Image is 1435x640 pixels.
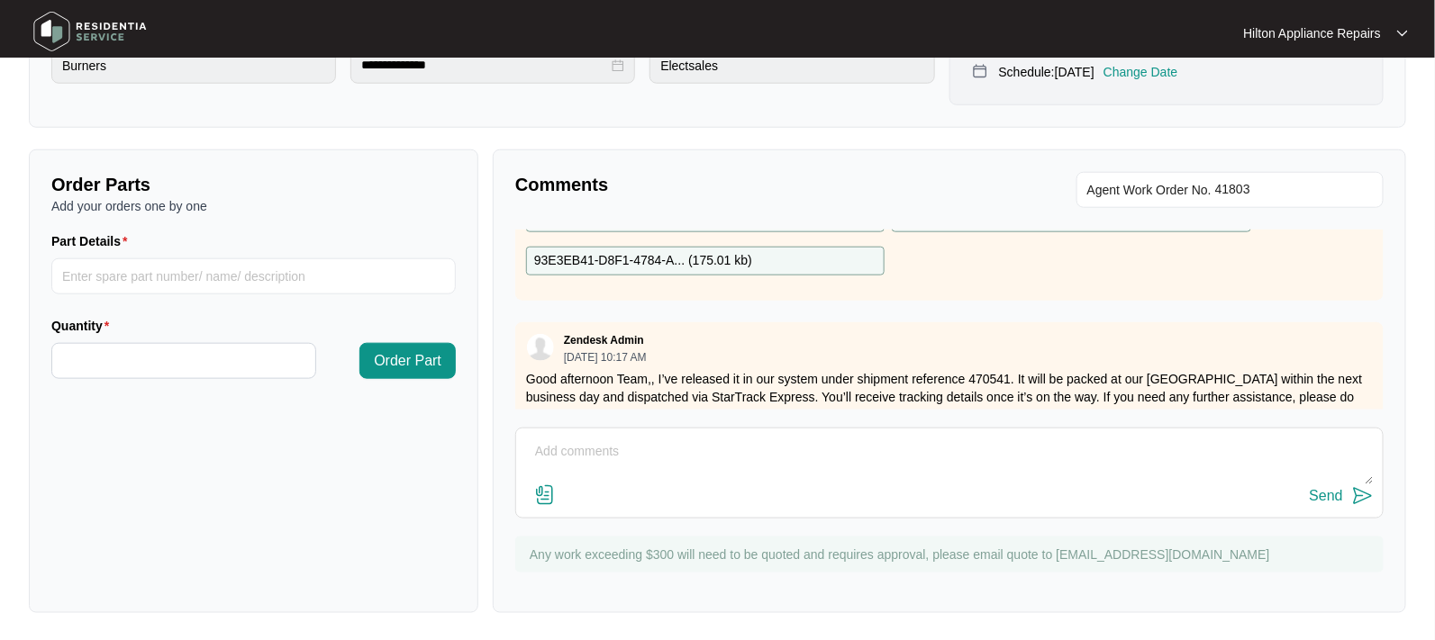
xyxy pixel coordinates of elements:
label: Quantity [51,317,116,335]
img: send-icon.svg [1352,485,1374,507]
img: map-pin [972,63,988,79]
input: Add Agent Work Order No. [1215,179,1373,201]
p: [DATE] 10:17 AM [564,352,647,363]
img: dropdown arrow [1397,29,1408,38]
input: Quantity [52,344,315,378]
img: file-attachment-doc.svg [534,484,556,506]
button: Send [1310,484,1374,509]
p: Comments [515,172,937,197]
div: Send [1310,488,1343,504]
span: Agent Work Order No. [1087,179,1212,201]
p: Order Parts [51,172,456,197]
p: Change Date [1103,63,1178,81]
label: Part Details [51,232,135,250]
p: Any work exceeding $300 will need to be quoted and requires approval, please email quote to [EMAI... [530,545,1375,563]
p: Hilton Appliance Repairs [1243,24,1381,42]
img: residentia service logo [27,5,153,59]
button: Order Part [359,343,456,379]
input: Part Details [51,258,456,294]
img: user.svg [527,334,554,361]
p: 93E3EB41-D8F1-4784-A... ( 175.01 kb ) [534,251,752,271]
input: Date Purchased [361,56,608,75]
input: Product Fault or Query [51,48,336,84]
p: Good afternoon Team,, I’ve released it in our system under shipment reference 470541. It will be ... [526,370,1373,424]
p: Add your orders one by one [51,197,456,215]
input: Purchased From [649,48,934,84]
span: Order Part [374,350,441,372]
p: Schedule: [DATE] [999,63,1094,81]
p: Zendesk Admin [564,333,644,347]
